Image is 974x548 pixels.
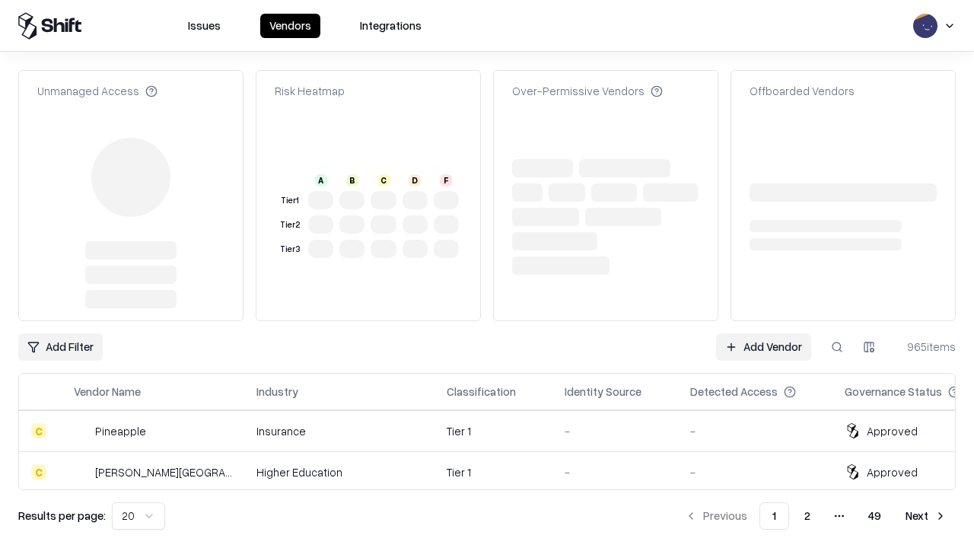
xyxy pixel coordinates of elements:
[895,339,956,355] div: 965 items
[179,14,230,38] button: Issues
[447,423,540,439] div: Tier 1
[18,508,106,524] p: Results per page:
[867,464,918,480] div: Approved
[278,194,302,207] div: Tier 1
[565,464,666,480] div: -
[690,464,820,480] div: -
[37,83,158,99] div: Unmanaged Access
[867,423,918,439] div: Approved
[845,384,942,400] div: Governance Status
[31,423,46,438] div: C
[565,423,666,439] div: -
[690,423,820,439] div: -
[512,83,663,99] div: Over-Permissive Vendors
[315,174,327,186] div: A
[792,502,823,530] button: 2
[565,384,641,400] div: Identity Source
[750,83,855,99] div: Offboarded Vendors
[440,174,452,186] div: F
[74,384,141,400] div: Vendor Name
[690,384,778,400] div: Detected Access
[896,502,956,530] button: Next
[346,174,358,186] div: B
[447,384,516,400] div: Classification
[351,14,431,38] button: Integrations
[256,464,422,480] div: Higher Education
[74,464,89,479] img: Reichman University
[278,218,302,231] div: Tier 2
[256,423,422,439] div: Insurance
[759,502,789,530] button: 1
[377,174,390,186] div: C
[447,464,540,480] div: Tier 1
[256,384,298,400] div: Industry
[856,502,893,530] button: 49
[278,243,302,256] div: Tier 3
[74,423,89,438] img: Pineapple
[31,464,46,479] div: C
[676,502,956,530] nav: pagination
[95,423,146,439] div: Pineapple
[275,83,345,99] div: Risk Heatmap
[95,464,232,480] div: [PERSON_NAME][GEOGRAPHIC_DATA]
[260,14,320,38] button: Vendors
[18,333,103,361] button: Add Filter
[409,174,421,186] div: D
[716,333,811,361] a: Add Vendor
